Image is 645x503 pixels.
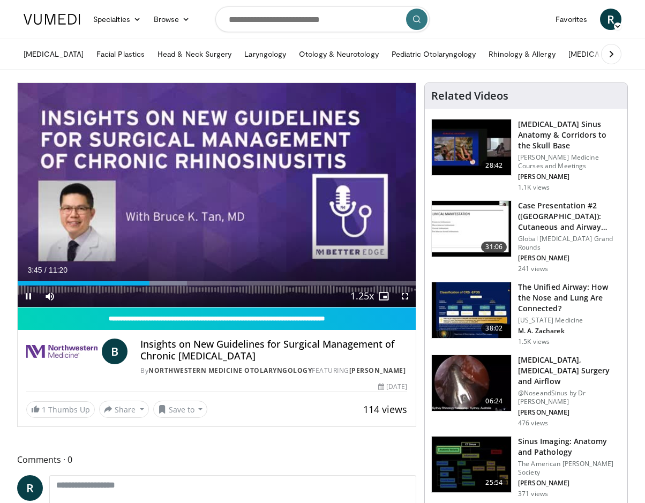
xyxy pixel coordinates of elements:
[42,404,46,415] span: 1
[394,286,416,307] button: Fullscreen
[518,436,621,457] h3: Sinus Imaging: Anatomy and Pathology
[24,14,80,25] img: VuMedi Logo
[18,281,416,286] div: Progress Bar
[39,286,61,307] button: Mute
[432,201,511,257] img: 283069f7-db48-4020-b5ba-d883939bec3b.150x105_q85_crop-smart_upscale.jpg
[153,401,208,418] button: Save to
[151,43,238,65] a: Head & Neck Surgery
[431,89,508,102] h4: Related Videos
[431,282,621,346] a: 38:02 The Unified Airway: How the Nose and Lung Are Connected? [US_STATE] Medicine M. A. Zacharek...
[351,286,373,307] button: Playback Rate
[518,172,621,181] p: [PERSON_NAME]
[518,119,621,151] h3: [MEDICAL_DATA] Sinus Anatomy & Corridors to the Skull Base
[518,419,548,427] p: 476 views
[147,9,197,30] a: Browse
[431,119,621,192] a: 28:42 [MEDICAL_DATA] Sinus Anatomy & Corridors to the Skull Base [PERSON_NAME] Medicine Courses a...
[87,9,147,30] a: Specialties
[481,477,507,488] span: 25:54
[518,254,621,262] p: [PERSON_NAME]
[518,327,621,335] p: M. A. Zacharek
[432,355,511,411] img: 5c1a841c-37ed-4666-a27e-9093f124e297.150x105_q85_crop-smart_upscale.jpg
[431,200,621,273] a: 31:06 Case Presentation #2 ([GEOGRAPHIC_DATA]): Cutaneous and Airway Lesions i… Global [MEDICAL_D...
[18,83,416,307] video-js: Video Player
[518,355,621,387] h3: [MEDICAL_DATA],[MEDICAL_DATA] Surgery and Airflow
[17,43,90,65] a: [MEDICAL_DATA]
[349,366,406,375] a: [PERSON_NAME]
[49,266,67,274] span: 11:20
[17,453,416,467] span: Comments 0
[518,490,548,498] p: 371 views
[27,266,42,274] span: 3:45
[432,119,511,175] img: 276d523b-ec6d-4eb7-b147-bbf3804ee4a7.150x105_q85_crop-smart_upscale.jpg
[215,6,430,32] input: Search topics, interventions
[385,43,483,65] a: Pediatric Otolaryngology
[481,323,507,334] span: 38:02
[518,316,621,325] p: [US_STATE] Medicine
[518,153,621,170] p: [PERSON_NAME] Medicine Courses and Meetings
[600,9,621,30] a: R
[90,43,151,65] a: Facial Plastics
[518,200,621,232] h3: Case Presentation #2 ([GEOGRAPHIC_DATA]): Cutaneous and Airway Lesions i…
[26,339,97,364] img: Northwestern Medicine Otolaryngology
[481,242,507,252] span: 31:06
[363,403,407,416] span: 114 views
[26,401,95,418] a: 1 Thumbs Up
[148,366,312,375] a: Northwestern Medicine Otolaryngology
[518,265,548,273] p: 241 views
[17,475,43,501] a: R
[102,339,127,364] a: B
[562,43,635,65] a: [MEDICAL_DATA]
[431,436,621,498] a: 25:54 Sinus Imaging: Anatomy and Pathology The American [PERSON_NAME] Society [PERSON_NAME] 371 v...
[518,408,621,417] p: [PERSON_NAME]
[518,282,621,314] h3: The Unified Airway: How the Nose and Lung Are Connected?
[432,282,511,338] img: fce5840f-3651-4d2e-85b0-3edded5ac8fb.150x105_q85_crop-smart_upscale.jpg
[518,337,550,346] p: 1.5K views
[378,382,407,392] div: [DATE]
[481,160,507,171] span: 28:42
[140,339,407,362] h4: Insights on New Guidelines for Surgical Management of Chronic [MEDICAL_DATA]
[549,9,594,30] a: Favorites
[140,366,407,376] div: By FEATURING
[518,183,550,192] p: 1.1K views
[432,437,511,492] img: 5d00bf9a-6682-42b9-8190-7af1e88f226b.150x105_q85_crop-smart_upscale.jpg
[518,479,621,487] p: [PERSON_NAME]
[44,266,47,274] span: /
[482,43,561,65] a: Rhinology & Allergy
[518,389,621,406] p: @NoseandSinus by Dr [PERSON_NAME]
[238,43,292,65] a: Laryngology
[373,286,394,307] button: Enable picture-in-picture mode
[481,396,507,407] span: 06:24
[518,235,621,252] p: Global [MEDICAL_DATA] Grand Rounds
[99,401,149,418] button: Share
[518,460,621,477] p: The American [PERSON_NAME] Society
[18,286,39,307] button: Pause
[292,43,385,65] a: Otology & Neurotology
[431,355,621,427] a: 06:24 [MEDICAL_DATA],[MEDICAL_DATA] Surgery and Airflow @NoseandSinus by Dr [PERSON_NAME] [PERSON...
